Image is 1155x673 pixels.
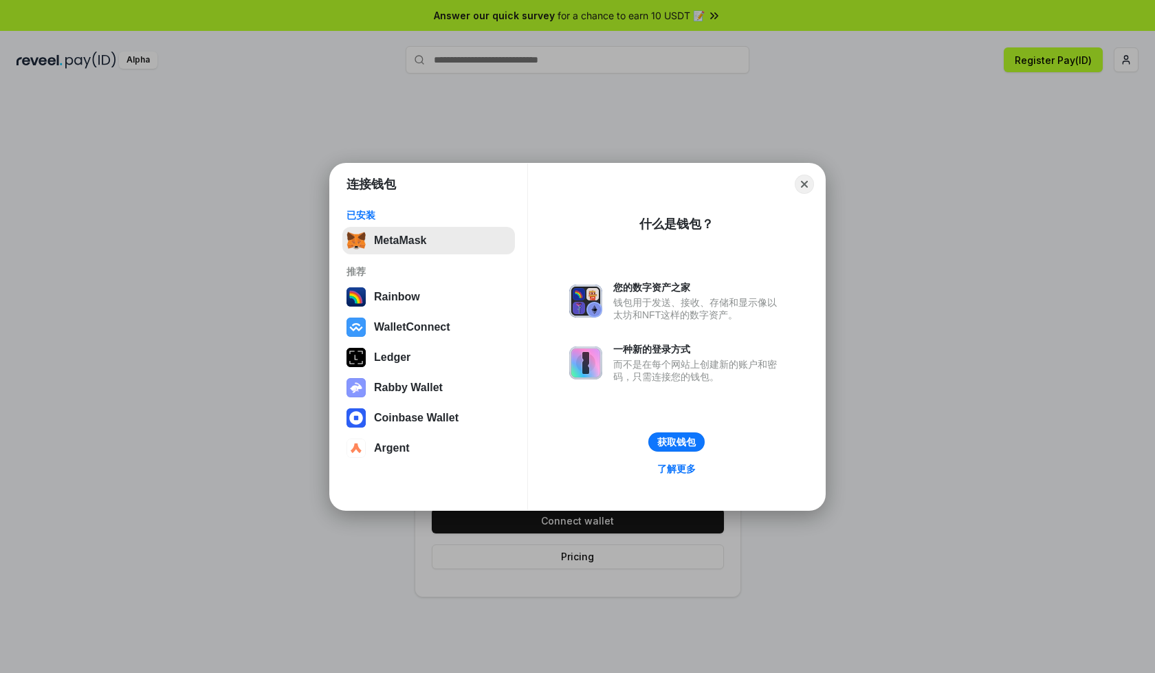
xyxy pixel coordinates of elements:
[346,439,366,458] img: svg+xml,%3Csvg%20width%3D%2228%22%20height%3D%2228%22%20viewBox%3D%220%200%2028%2028%22%20fill%3D...
[342,344,515,371] button: Ledger
[374,234,426,247] div: MetaMask
[657,463,696,475] div: 了解更多
[346,265,511,278] div: 推荐
[613,343,784,355] div: 一种新的登录方式
[342,227,515,254] button: MetaMask
[649,460,704,478] a: 了解更多
[346,231,366,250] img: svg+xml,%3Csvg%20fill%3D%22none%22%20height%3D%2233%22%20viewBox%3D%220%200%2035%2033%22%20width%...
[795,175,814,194] button: Close
[346,378,366,397] img: svg+xml,%3Csvg%20xmlns%3D%22http%3A%2F%2Fwww.w3.org%2F2000%2Fsvg%22%20fill%3D%22none%22%20viewBox...
[648,432,705,452] button: 获取钱包
[342,283,515,311] button: Rainbow
[342,404,515,432] button: Coinbase Wallet
[569,346,602,379] img: svg+xml,%3Csvg%20xmlns%3D%22http%3A%2F%2Fwww.w3.org%2F2000%2Fsvg%22%20fill%3D%22none%22%20viewBox...
[613,281,784,294] div: 您的数字资产之家
[569,285,602,318] img: svg+xml,%3Csvg%20xmlns%3D%22http%3A%2F%2Fwww.w3.org%2F2000%2Fsvg%22%20fill%3D%22none%22%20viewBox...
[613,296,784,321] div: 钱包用于发送、接收、存储和显示像以太坊和NFT这样的数字资产。
[657,436,696,448] div: 获取钱包
[342,434,515,462] button: Argent
[374,321,450,333] div: WalletConnect
[374,442,410,454] div: Argent
[374,382,443,394] div: Rabby Wallet
[346,209,511,221] div: 已安装
[346,408,366,428] img: svg+xml,%3Csvg%20width%3D%2228%22%20height%3D%2228%22%20viewBox%3D%220%200%2028%2028%22%20fill%3D...
[346,318,366,337] img: svg+xml,%3Csvg%20width%3D%2228%22%20height%3D%2228%22%20viewBox%3D%220%200%2028%2028%22%20fill%3D...
[374,351,410,364] div: Ledger
[346,176,396,192] h1: 连接钱包
[613,358,784,383] div: 而不是在每个网站上创建新的账户和密码，只需连接您的钱包。
[346,287,366,307] img: svg+xml,%3Csvg%20width%3D%22120%22%20height%3D%22120%22%20viewBox%3D%220%200%20120%20120%22%20fil...
[342,313,515,341] button: WalletConnect
[374,412,459,424] div: Coinbase Wallet
[374,291,420,303] div: Rainbow
[342,374,515,401] button: Rabby Wallet
[639,216,714,232] div: 什么是钱包？
[346,348,366,367] img: svg+xml,%3Csvg%20xmlns%3D%22http%3A%2F%2Fwww.w3.org%2F2000%2Fsvg%22%20width%3D%2228%22%20height%3...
